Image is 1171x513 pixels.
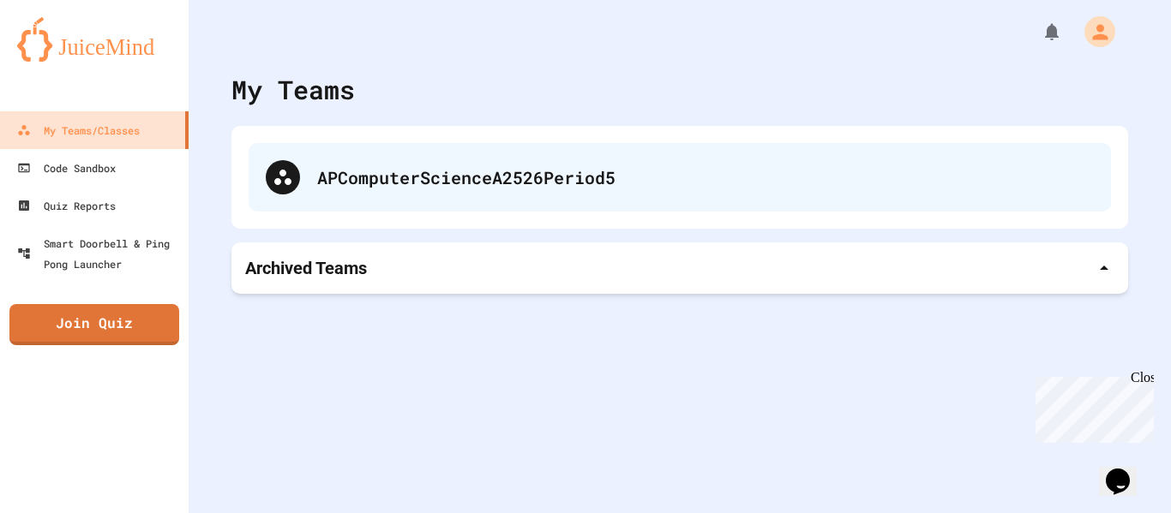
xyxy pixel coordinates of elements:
[7,7,118,109] div: Chat with us now!Close
[1010,17,1066,46] div: My Notifications
[17,17,171,62] img: logo-orange.svg
[17,158,116,178] div: Code Sandbox
[1099,444,1154,496] iframe: chat widget
[231,70,355,109] div: My Teams
[9,304,179,345] a: Join Quiz
[17,120,140,140] div: My Teams/Classes
[245,256,367,280] p: Archived Teams
[317,164,1094,190] div: APComputerScienceA2526Period5
[17,195,116,216] div: Quiz Reports
[1066,12,1120,51] div: My Account
[249,143,1111,212] div: APComputerScienceA2526Period5
[1029,370,1154,443] iframe: chat widget
[17,233,182,274] div: Smart Doorbell & Ping Pong Launcher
